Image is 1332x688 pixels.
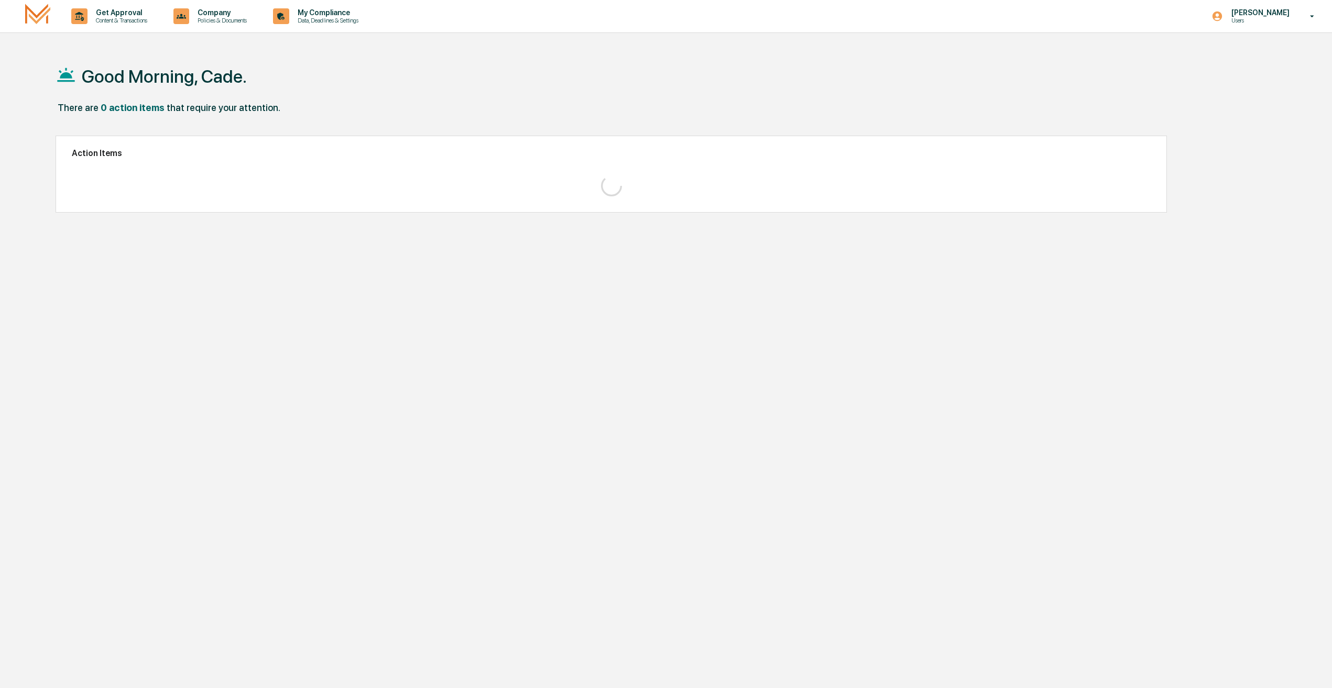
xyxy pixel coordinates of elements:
p: Policies & Documents [189,17,252,24]
p: Get Approval [88,8,152,17]
p: Company [189,8,252,17]
h1: Good Morning, Cade. [82,66,247,87]
p: Data, Deadlines & Settings [289,17,364,24]
p: [PERSON_NAME] [1223,8,1295,17]
div: that require your attention. [167,102,280,113]
div: 0 action items [101,102,165,113]
div: There are [58,102,99,113]
img: logo [25,4,50,28]
p: Users [1223,17,1295,24]
p: My Compliance [289,8,364,17]
p: Content & Transactions [88,17,152,24]
h2: Action Items [72,148,1151,158]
